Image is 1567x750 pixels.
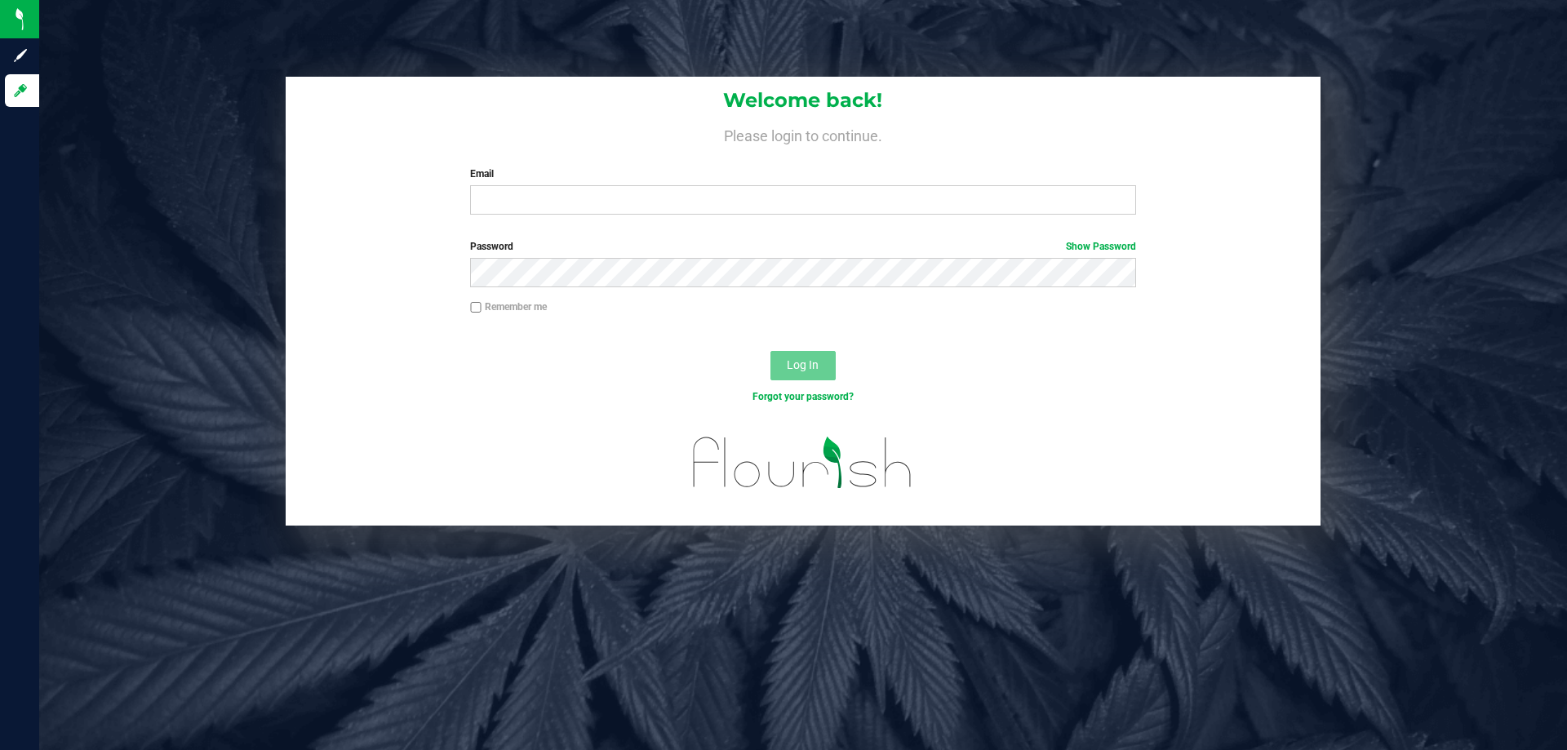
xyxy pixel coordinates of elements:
[12,82,29,99] inline-svg: Log in
[470,300,547,314] label: Remember me
[752,391,854,402] a: Forgot your password?
[286,124,1321,144] h4: Please login to continue.
[770,351,836,380] button: Log In
[1066,241,1136,252] a: Show Password
[286,90,1321,111] h1: Welcome back!
[470,166,1135,181] label: Email
[673,421,932,504] img: flourish_logo.svg
[470,302,482,313] input: Remember me
[470,241,513,252] span: Password
[787,358,819,371] span: Log In
[12,47,29,64] inline-svg: Sign up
